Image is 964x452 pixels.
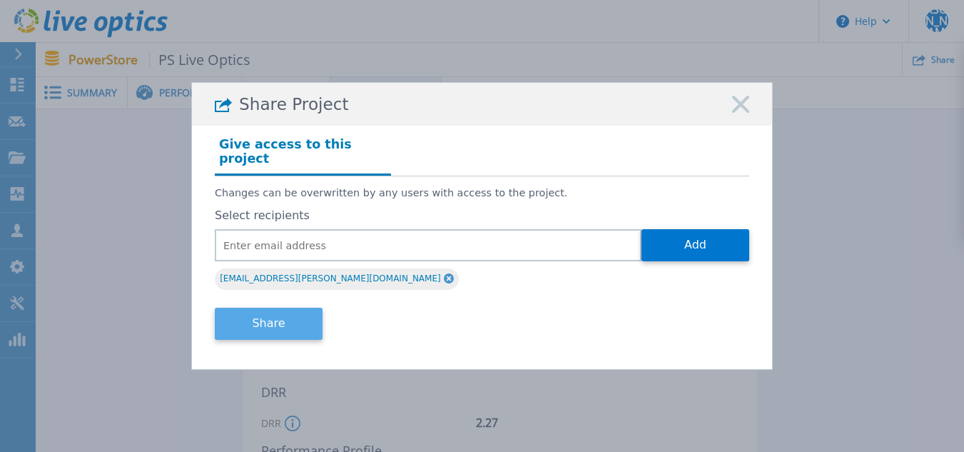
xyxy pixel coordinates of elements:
[641,229,749,261] button: Add
[215,133,391,176] h4: Give access to this project
[215,268,459,290] div: [EMAIL_ADDRESS][PERSON_NAME][DOMAIN_NAME]
[239,95,349,114] span: Share Project
[215,308,323,340] button: Share
[215,229,641,261] input: Enter email address
[215,187,749,199] p: Changes can be overwritten by any users with access to the project.
[215,209,749,222] label: Select recipients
